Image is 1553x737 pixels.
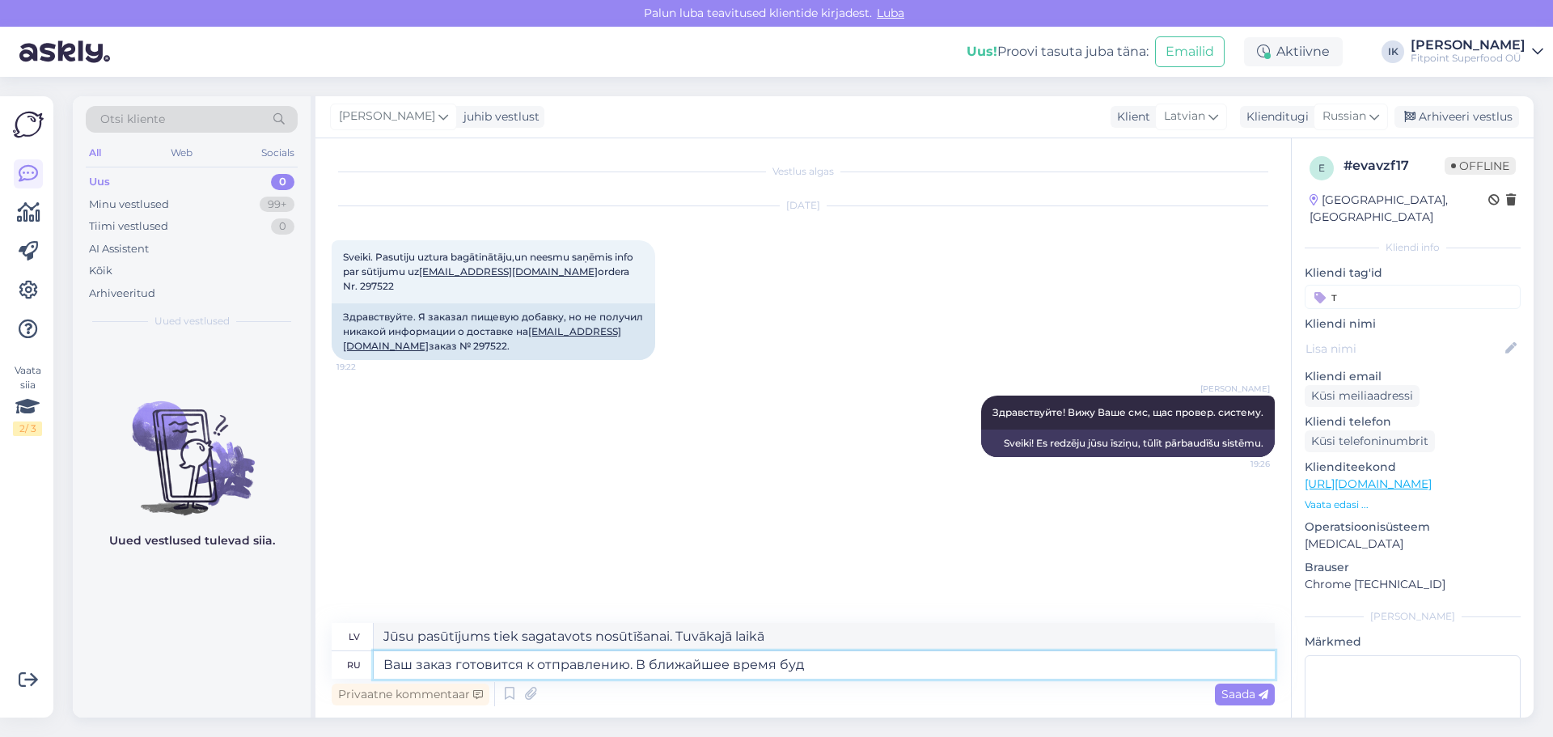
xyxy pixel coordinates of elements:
div: Küsi telefoninumbrit [1305,430,1435,452]
div: 0 [271,174,294,190]
input: Lisa tag [1305,285,1521,309]
div: All [86,142,104,163]
div: Tiimi vestlused [89,218,168,235]
input: Lisa nimi [1305,340,1502,358]
div: Privaatne kommentaar [332,684,489,705]
span: Latvian [1164,108,1205,125]
div: Kliendi info [1305,240,1521,255]
div: juhib vestlust [457,108,540,125]
a: [URL][DOMAIN_NAME] [1305,477,1432,491]
b: Uus! [967,44,997,59]
div: Fitpoint Superfood OÜ [1411,52,1525,65]
p: Kliendi telefon [1305,413,1521,430]
div: Proovi tasuta juba täna: [967,42,1149,61]
div: Vaata siia [13,363,42,436]
p: Brauser [1305,559,1521,576]
div: [PERSON_NAME] [1305,609,1521,624]
p: Uued vestlused tulevad siia. [109,532,275,549]
span: Offline [1445,157,1516,175]
div: [PERSON_NAME] [1411,39,1525,52]
div: IK [1382,40,1404,63]
p: Kliendi nimi [1305,316,1521,332]
div: Web [167,142,196,163]
p: Kliendi email [1305,368,1521,385]
div: AI Assistent [89,241,149,257]
p: Märkmed [1305,633,1521,650]
p: Klienditeekond [1305,459,1521,476]
span: Uued vestlused [154,314,230,328]
span: Здравствуйте! Вижу Ваше смс, щас провер. систему. [992,406,1263,418]
span: Saada [1221,687,1268,701]
div: [DATE] [332,198,1275,213]
div: Klienditugi [1240,108,1309,125]
p: Vaata edasi ... [1305,498,1521,512]
div: Arhiveeritud [89,286,155,302]
p: [MEDICAL_DATA] [1305,536,1521,553]
div: Minu vestlused [89,197,169,213]
div: Sveiki! Es redzēju jūsu īsziņu, tūlīt pārbaudīšu sistēmu. [981,430,1275,457]
div: Klient [1111,108,1150,125]
span: Otsi kliente [100,111,165,128]
div: Arhiveeri vestlus [1394,106,1519,128]
button: Emailid [1155,36,1225,67]
a: [EMAIL_ADDRESS][DOMAIN_NAME] [419,265,598,277]
div: Vestlus algas [332,164,1275,179]
span: e [1318,162,1325,174]
div: # evavzf17 [1344,156,1445,176]
div: 2 / 3 [13,421,42,436]
div: Küsi meiliaadressi [1305,385,1420,407]
div: Aktiivne [1244,37,1343,66]
div: Здравствуйте. Я заказал пищевую добавку, но не получил никакой информации о доставке на заказ № 2... [332,303,655,360]
span: [PERSON_NAME] [1200,383,1270,395]
p: Chrome [TECHNICAL_ID] [1305,576,1521,593]
div: 0 [271,218,294,235]
span: [PERSON_NAME] [339,108,435,125]
span: Russian [1322,108,1366,125]
div: Socials [258,142,298,163]
textarea: Jūsu pasūtījums tiek sagatavots nosūtīšanai. Tuvākajā laikā [374,623,1275,650]
p: Kliendi tag'id [1305,265,1521,282]
span: Luba [872,6,909,20]
div: Kõik [89,263,112,279]
div: lv [349,623,360,650]
span: 19:22 [336,361,397,373]
textarea: Ваш заказ готовится к отправлению. В ближайшее время бу [374,651,1275,679]
p: Operatsioonisüsteem [1305,519,1521,536]
div: ru [347,651,361,679]
a: [PERSON_NAME]Fitpoint Superfood OÜ [1411,39,1543,65]
span: Sveiki. Pasutiju uztura bagātinātāju,un neesmu saņēmis info par sūtījumu uz ordera Nr. 297522 [343,251,636,292]
img: Askly Logo [13,109,44,140]
span: 19:26 [1209,458,1270,470]
div: Uus [89,174,110,190]
img: No chats [73,372,311,518]
div: [GEOGRAPHIC_DATA], [GEOGRAPHIC_DATA] [1310,192,1488,226]
div: 99+ [260,197,294,213]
